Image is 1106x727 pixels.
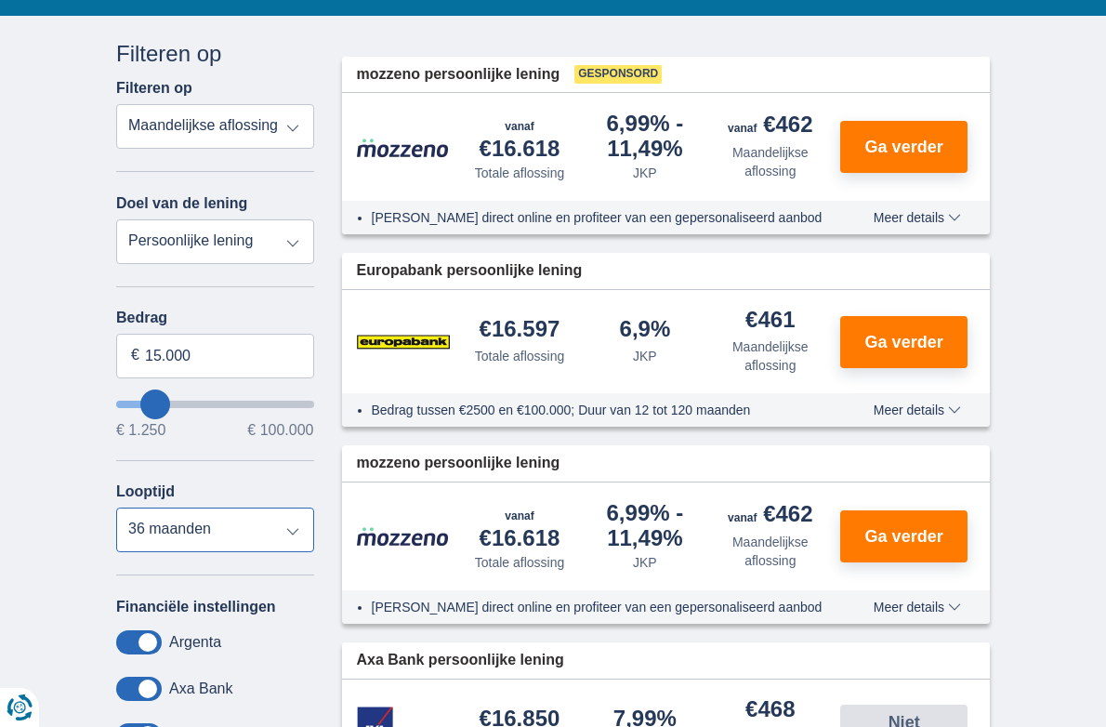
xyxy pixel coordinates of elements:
span: Meer details [874,601,961,614]
input: wantToBorrow [116,401,314,408]
li: Bedrag tussen €2500 en €100.000; Duur van 12 tot 120 maanden [372,401,834,419]
span: Axa Bank persoonlijke lening [357,650,564,671]
label: Financiële instellingen [116,599,276,615]
div: Filteren op [116,38,314,70]
div: Maandelijkse aflossing [715,337,825,375]
img: product.pl.alt Mozzeno [357,526,450,547]
div: 6,99% [589,112,700,160]
button: Ga verder [840,510,968,562]
div: 6,99% [589,502,700,549]
span: Ga verder [865,528,943,545]
span: Meer details [874,403,961,416]
button: Meer details [860,403,975,417]
span: € 1.250 [116,423,165,438]
label: Axa Bank [169,681,232,697]
span: Europabank persoonlijke lening [357,260,583,282]
li: [PERSON_NAME] direct online en profiteer van een gepersonaliseerd aanbod [372,598,834,616]
div: Totale aflossing [475,553,565,572]
img: product.pl.alt Mozzeno [357,138,450,158]
label: Bedrag [116,310,314,326]
span: € 100.000 [247,423,313,438]
span: mozzeno persoonlijke lening [357,64,560,86]
label: Argenta [169,634,221,651]
div: €462 [728,113,812,139]
div: JKP [633,164,657,182]
img: product.pl.alt Europabank [357,319,450,365]
button: Meer details [860,600,975,615]
label: Doel van de lening [116,195,247,212]
div: Totale aflossing [475,164,565,182]
div: €461 [745,309,795,334]
div: €16.618 [465,112,575,160]
div: JKP [633,347,657,365]
div: Totale aflossing [475,347,565,365]
div: €16.597 [480,318,560,343]
span: Gesponsord [574,65,662,84]
span: Meer details [874,211,961,224]
div: €468 [745,698,795,723]
li: [PERSON_NAME] direct online en profiteer van een gepersonaliseerd aanbod [372,208,834,227]
span: Ga verder [865,139,943,155]
button: Meer details [860,210,975,225]
label: Filteren op [116,80,192,97]
div: Maandelijkse aflossing [715,533,825,570]
div: Maandelijkse aflossing [715,143,825,180]
button: Ga verder [840,316,968,368]
div: 6,9% [620,318,671,343]
span: € [131,345,139,366]
div: €16.618 [465,501,575,549]
div: JKP [633,553,657,572]
div: €462 [728,503,812,529]
span: mozzeno persoonlijke lening [357,453,560,474]
span: Ga verder [865,334,943,350]
label: Looptijd [116,483,175,500]
button: Ga verder [840,121,968,173]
